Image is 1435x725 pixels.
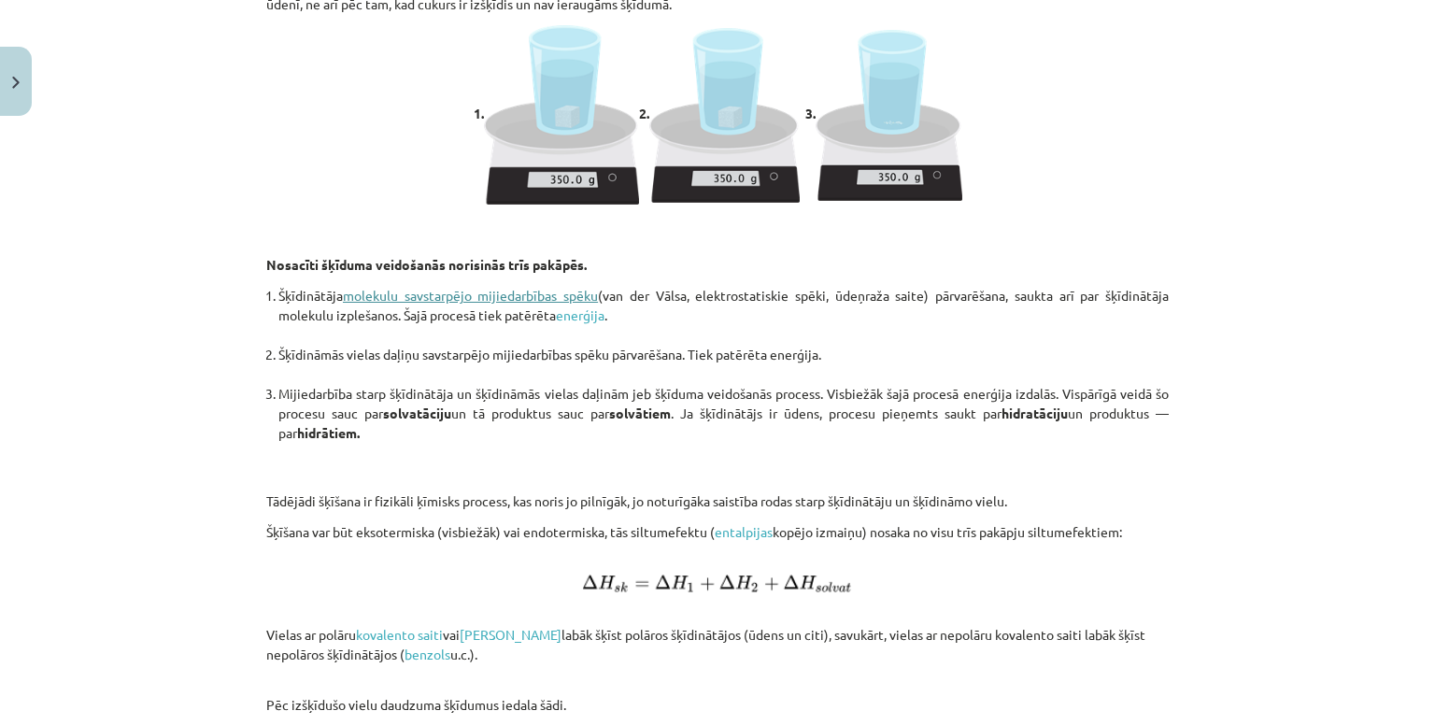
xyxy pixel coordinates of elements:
li: Mijiedarbība starp šķīdinātāja un šķīdināmās vielas daļinām jeb šķīduma veidošanās process. Visbi... [278,384,1169,482]
a: benzols [405,646,450,662]
a: molekulu savstarpējo mijiedarbības spēku [343,287,598,304]
li: Šķīdināmās vielas daļiņu savstarpējo mijiedarbības spēku pārvarēšana. Tiek patērēta enerģija. [278,345,1169,384]
p: Tādējādi šķīšana ir fizikāli ķīmisks process, kas noris jo pilnīgāk, jo noturīgāka saistība rodas... [266,491,1169,511]
a: entalpijas [715,523,773,540]
b: solvātiem [609,405,671,421]
b: 2. [484,105,649,121]
b: hidrātiem. [297,424,360,441]
img: icon-close-lesson-0947bae3869378f0d4975bcd49f059093ad1ed9edebbc8119c70593378902aed.svg [12,77,20,89]
b: hidratāciju [1002,405,1068,421]
a: [PERSON_NAME] [460,626,561,643]
strong: 1. [474,105,484,121]
b: 3. [805,105,962,121]
b: solvatāciju [383,405,451,421]
p: Pēc izšķīdušo vielu daudzuma šķīdumus iedala šādi. [266,675,1169,715]
p: Vielas ar polāru vai labāk šķīst polāros šķīdinātājos (ūdens un citi), savukārt, vielas ar nepolā... [266,605,1169,664]
p: Šķīšana var būt eksotermiska (visbiežāk) vai endotermiska, tās siltumefektu ( kopējo izmaiņu) nos... [266,522,1169,562]
strong: Nosacīti šķīduma veidošanās norisinās trīs pakāpēs. [266,256,587,273]
a: enerģija [556,306,604,323]
a: kovalento saiti [356,626,443,643]
li: Šķīdinātāja (van der Vālsa, elektrostatiskie spēki, ūdeņraža saite) pārvarēšana, saukta arī par š... [278,286,1169,345]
